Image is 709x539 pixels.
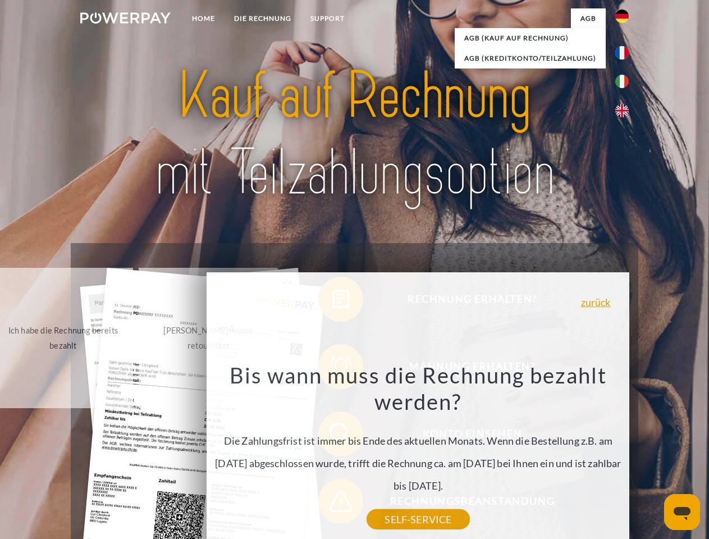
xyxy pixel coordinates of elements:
a: AGB (Kauf auf Rechnung) [455,28,606,48]
img: de [615,10,629,23]
img: logo-powerpay-white.svg [80,12,171,24]
a: SELF-SERVICE [367,509,469,529]
h3: Bis wann muss die Rechnung bezahlt werden? [213,362,623,415]
a: Home [182,8,225,29]
a: SUPPORT [301,8,354,29]
img: en [615,104,629,117]
img: fr [615,46,629,60]
img: it [615,75,629,88]
a: zurück [581,297,611,307]
div: [PERSON_NAME] wurde retourniert [145,323,272,353]
a: AGB (Kreditkonto/Teilzahlung) [455,48,606,68]
iframe: Schaltfläche zum Öffnen des Messaging-Fensters [664,494,700,530]
a: DIE RECHNUNG [225,8,301,29]
img: title-powerpay_de.svg [107,54,602,215]
a: agb [571,8,606,29]
div: Die Zahlungsfrist ist immer bis Ende des aktuellen Monats. Wenn die Bestellung z.B. am [DATE] abg... [213,362,623,519]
